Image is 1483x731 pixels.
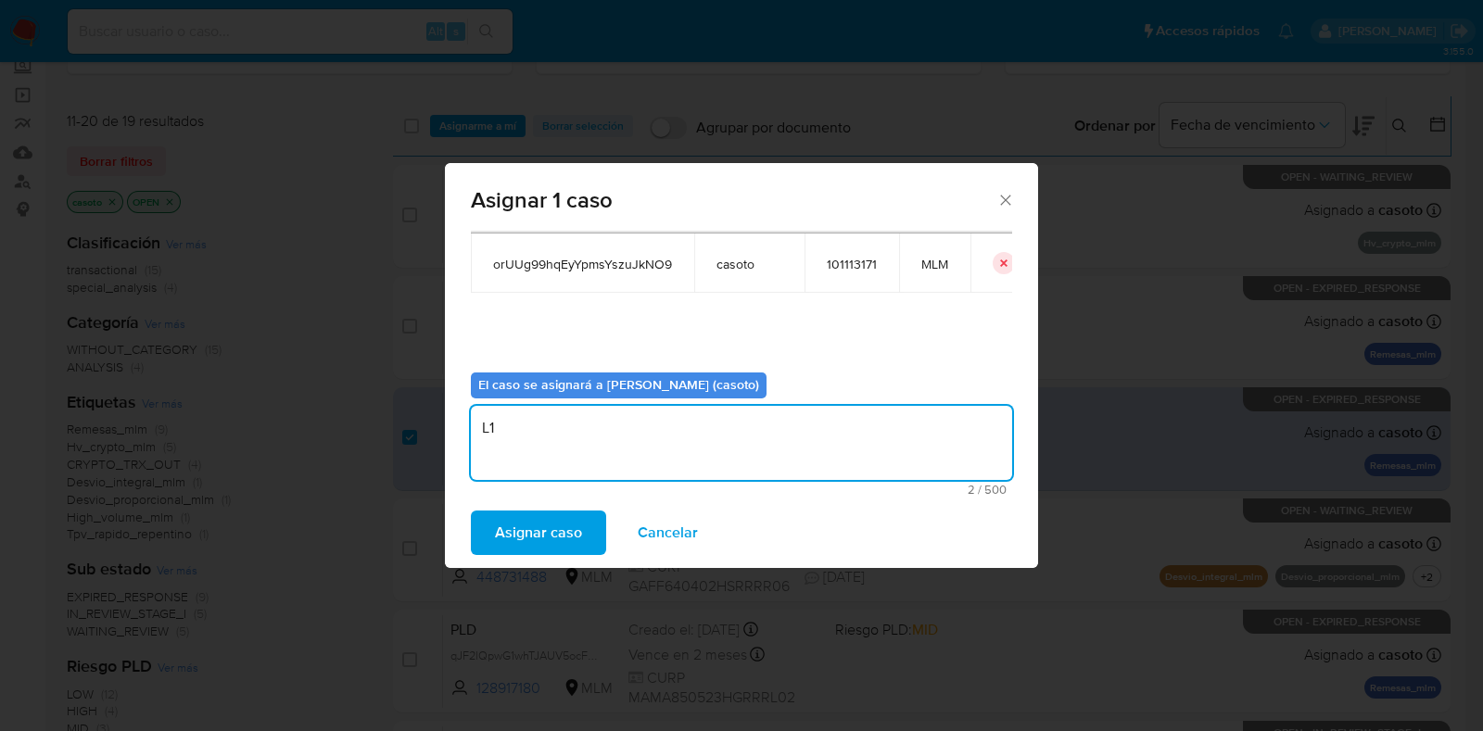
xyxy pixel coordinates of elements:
span: Asignar caso [495,512,582,553]
span: 101113171 [827,256,877,272]
span: casoto [716,256,782,272]
span: Máximo 500 caracteres [476,484,1007,496]
button: icon-button [993,252,1015,274]
span: Asignar 1 caso [471,189,996,211]
b: El caso se asignará a [PERSON_NAME] (casoto) [478,375,759,394]
button: Cancelar [614,510,722,555]
span: Cancelar [638,512,698,553]
button: Cerrar ventana [996,191,1013,208]
span: orUUg99hqEyYpmsYszuJkNO9 [493,256,672,272]
span: MLM [921,256,948,272]
textarea: L1 [471,406,1012,480]
div: assign-modal [445,163,1038,568]
button: Asignar caso [471,510,606,555]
